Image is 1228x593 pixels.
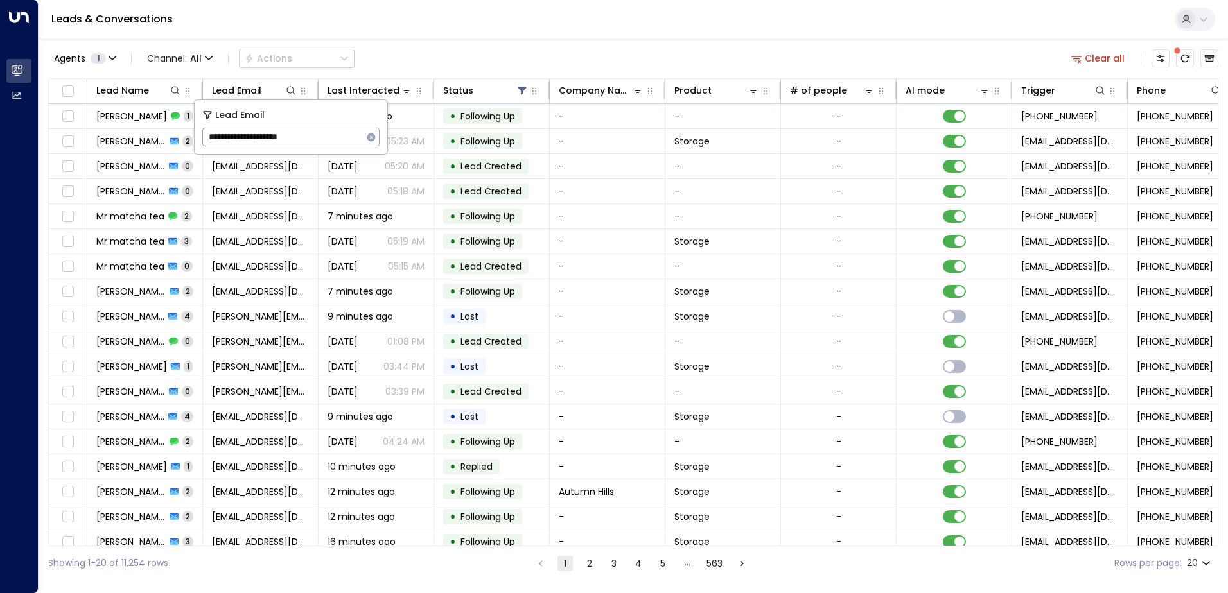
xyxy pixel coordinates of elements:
span: tom.jones1@gmail.com [212,385,309,398]
span: 2 [182,436,193,447]
div: • [450,456,456,477]
span: Toggle select row [60,359,76,375]
div: Last Interacted [328,83,413,98]
div: Trigger [1021,83,1107,98]
button: Clear all [1066,49,1130,67]
span: 0 [182,185,193,196]
span: Essy Karlito [96,410,164,423]
div: • [450,280,456,302]
span: Following Up [460,435,515,448]
span: Storage [674,410,710,423]
span: 2 [182,286,193,296]
div: Phone [1137,83,1222,98]
span: Storage [674,285,710,298]
span: +447947676787 [1137,185,1213,198]
span: 7 minutes ago [328,210,393,223]
div: Trigger [1021,83,1055,98]
span: Mr matcha tea [96,260,164,273]
span: 1 [91,53,106,64]
div: • [450,331,456,352]
span: 3 [181,236,192,246]
span: Sep 06, 2025 [328,185,358,198]
div: Lead Name [96,83,149,98]
span: aliabyrne@mac.com [212,160,309,173]
span: Lost [460,310,478,323]
div: # of people [790,83,875,98]
td: - [550,354,665,379]
span: tom.jones1@gmail.com [212,360,309,373]
span: 1 [184,461,193,472]
span: leads@space-station.co.uk [1021,310,1118,323]
p: 03:39 PM [385,385,425,398]
span: 2 [182,135,193,146]
td: - [550,404,665,429]
span: 16 minutes ago [328,535,396,548]
span: Toggle select row [60,259,76,275]
button: Go to next page [734,556,750,571]
span: Storage [674,360,710,373]
span: spillthetea@gmail.com [212,260,309,273]
span: Toggle select row [60,534,76,550]
button: Go to page 5 [655,556,671,571]
button: Channel:All [142,49,218,67]
span: Toggle select row [60,209,76,225]
td: - [665,429,781,454]
div: Showing 1-20 of 11,254 rows [48,556,168,570]
div: - [836,435,841,448]
button: page 1 [557,556,573,571]
span: vk.vipul91@gmail.com [212,285,309,298]
td: - [550,379,665,404]
span: leads@space-station.co.uk [1021,160,1118,173]
span: Toggle select row [60,133,76,150]
div: Actions [245,53,292,64]
span: Sep 02, 2025 [328,260,358,273]
p: 05:20 AM [385,160,425,173]
span: Alia Byrne [96,185,165,198]
span: There are new threads available. Refresh the grid to view the latest updates. [1176,49,1194,67]
div: • [450,130,456,152]
p: 05:19 AM [387,235,425,248]
td: - [550,329,665,354]
span: Tom Jones [96,360,167,373]
p: 03:44 PM [383,360,425,373]
button: Customize [1152,49,1170,67]
span: 9 minutes ago [328,410,393,423]
span: Storage [674,535,710,548]
div: • [450,105,456,127]
span: leads@space-station.co.uk [1021,385,1118,398]
span: Toggle select all [60,83,76,99]
div: • [450,356,456,377]
span: +44700000000 [1137,335,1213,348]
span: essyknightz@gmail.com [212,410,309,423]
div: • [450,506,456,528]
td: - [665,154,781,178]
span: aliabyrne@mac.com [212,185,309,198]
span: Essy Karlito [96,435,166,448]
div: - [836,535,841,548]
td: - [665,204,781,228]
div: Product [674,83,712,98]
span: essyknightz@gmail.com [212,435,309,448]
span: leads@space-station.co.uk [1021,235,1118,248]
span: 2 [182,511,193,522]
span: 4 [181,411,193,422]
div: Lead Name [96,83,182,98]
span: Alia Byrne [96,110,167,123]
span: Lead Created [460,335,522,348]
span: Toggle select row [60,384,76,400]
span: +44700000000 [1137,310,1213,323]
span: Sep 06, 2025 [328,160,358,173]
div: - [836,260,841,273]
span: Mohammad Pakroo [96,510,166,523]
span: Lead Created [460,185,522,198]
div: - [836,135,841,148]
div: • [450,255,456,277]
span: Toggle select row [60,108,76,125]
div: • [450,155,456,177]
span: +44700000000 [1021,335,1098,348]
span: Mr matcha tea [96,210,164,223]
div: Status [443,83,529,98]
div: • [450,180,456,202]
span: +447947676787 [1021,110,1098,123]
button: Agents1 [48,49,121,67]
